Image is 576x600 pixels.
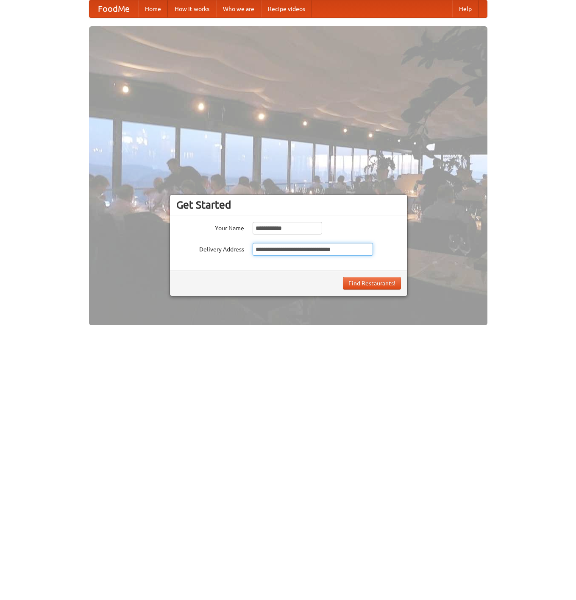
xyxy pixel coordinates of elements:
h3: Get Started [176,198,401,211]
label: Delivery Address [176,243,244,254]
a: Who we are [216,0,261,17]
a: How it works [168,0,216,17]
a: Help [452,0,479,17]
label: Your Name [176,222,244,232]
a: Home [138,0,168,17]
a: FoodMe [89,0,138,17]
button: Find Restaurants! [343,277,401,290]
a: Recipe videos [261,0,312,17]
